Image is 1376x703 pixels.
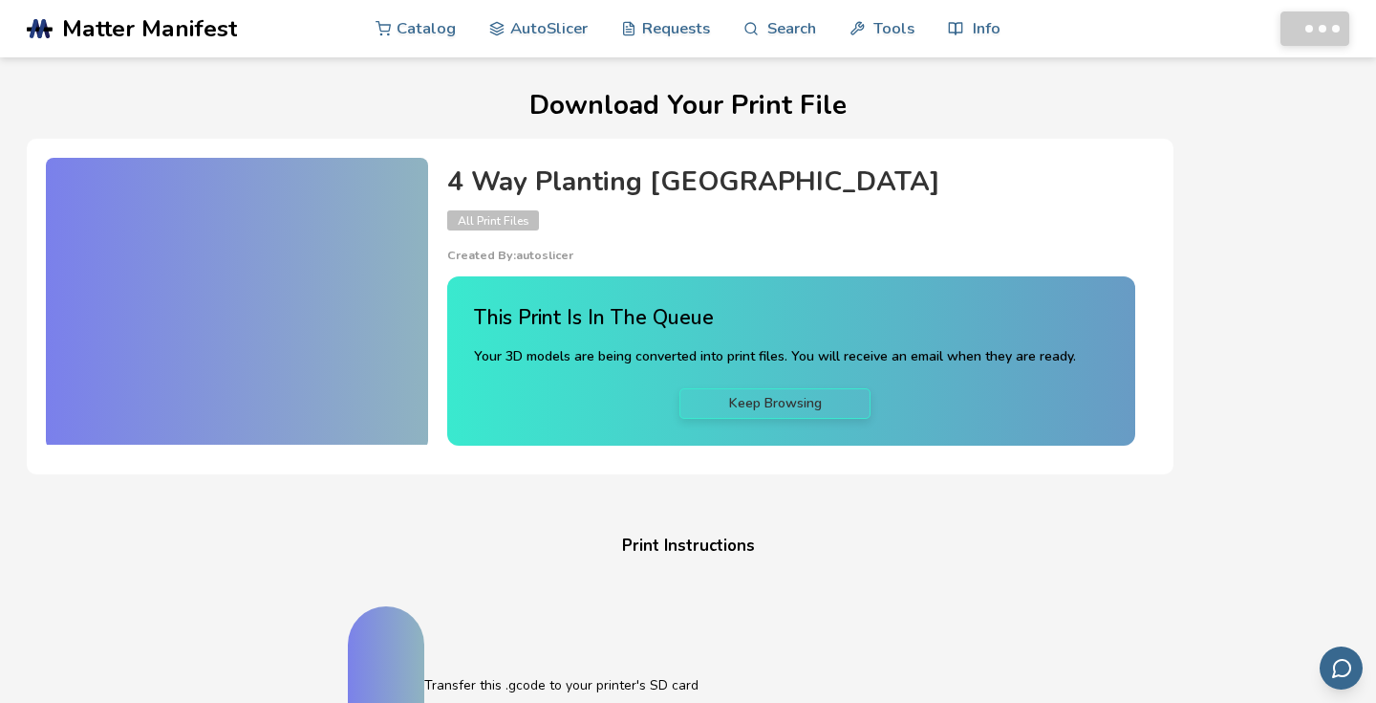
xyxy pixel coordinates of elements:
h4: 4 Way Planting [GEOGRAPHIC_DATA] [447,167,1135,197]
h1: Download Your Print File [27,91,1349,121]
span: All Print Files [447,210,539,231]
h4: This Print Is In The Queue [474,303,1076,333]
h4: Print Instructions [325,532,1051,561]
p: Created By: autoslicer [447,249,1135,262]
span: Matter Manifest [62,15,237,42]
p: Transfer this .gcode to your printer's SD card [424,675,1028,695]
button: Send feedback via email [1320,647,1363,690]
p: Your 3D models are being converted into print files. You will receive an email when they are ready. [474,346,1076,367]
a: Keep Browsing [679,388,871,419]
